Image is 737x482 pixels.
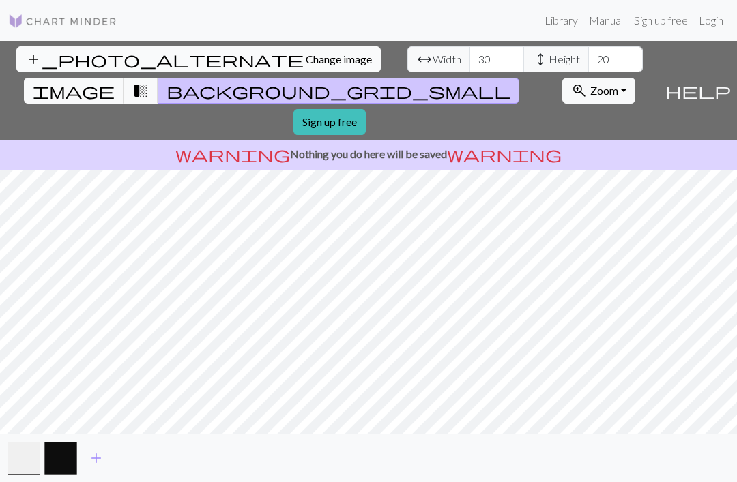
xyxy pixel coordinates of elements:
[590,84,618,97] span: Zoom
[33,81,115,100] span: image
[628,7,693,34] a: Sign up free
[433,51,461,67] span: Width
[88,449,104,468] span: add
[79,445,113,471] button: Add color
[539,7,583,34] a: Library
[175,145,290,164] span: warning
[8,13,117,29] img: Logo
[583,7,628,34] a: Manual
[16,46,381,72] button: Change image
[447,145,562,164] span: warning
[665,81,731,100] span: help
[571,81,588,100] span: zoom_in
[693,7,729,34] a: Login
[416,50,433,69] span: arrow_range
[549,51,580,67] span: Height
[562,78,635,104] button: Zoom
[532,50,549,69] span: height
[25,50,304,69] span: add_photo_alternate
[5,146,732,162] p: Nothing you do here will be saved
[132,81,149,100] span: transition_fade
[293,109,366,135] a: Sign up free
[659,41,737,140] button: Help
[167,81,510,100] span: background_grid_small
[306,52,372,65] span: Change image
